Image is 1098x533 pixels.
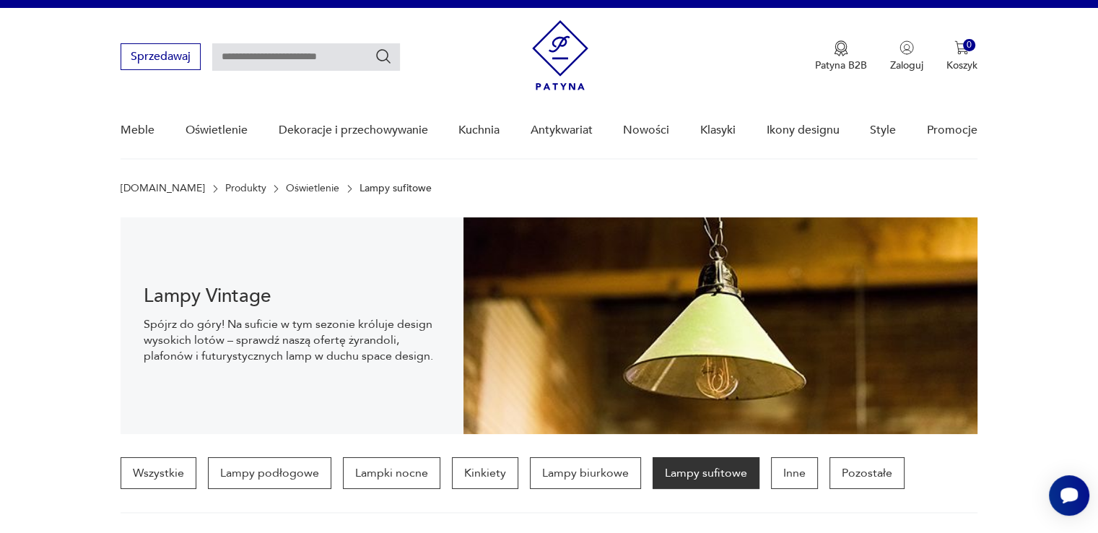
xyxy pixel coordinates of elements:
[946,58,977,72] p: Koszyk
[771,457,818,489] a: Inne
[532,20,588,90] img: Patyna - sklep z meblami i dekoracjami vintage
[653,457,759,489] a: Lampy sufitowe
[225,183,266,194] a: Produkty
[121,103,154,158] a: Meble
[766,103,839,158] a: Ikony designu
[208,457,331,489] a: Lampy podłogowe
[954,40,969,55] img: Ikona koszyka
[927,103,977,158] a: Promocje
[278,103,427,158] a: Dekoracje i przechowywanie
[946,40,977,72] button: 0Koszyk
[815,40,867,72] a: Ikona medaluPatyna B2B
[360,183,432,194] p: Lampy sufitowe
[375,48,392,65] button: Szukaj
[870,103,896,158] a: Style
[343,457,440,489] a: Lampki nocne
[144,287,440,305] h1: Lampy Vintage
[829,457,905,489] a: Pozostałe
[458,103,500,158] a: Kuchnia
[144,316,440,364] p: Spójrz do góry! Na suficie w tym sezonie króluje design wysokich lotów – sprawdź naszą ofertę żyr...
[890,58,923,72] p: Zaloguj
[815,58,867,72] p: Patyna B2B
[963,39,975,51] div: 0
[899,40,914,55] img: Ikonka użytkownika
[815,40,867,72] button: Patyna B2B
[623,103,669,158] a: Nowości
[1049,475,1089,516] iframe: Smartsupp widget button
[186,103,248,158] a: Oświetlenie
[700,103,736,158] a: Klasyki
[121,183,205,194] a: [DOMAIN_NAME]
[834,40,848,56] img: Ikona medalu
[121,53,201,63] a: Sprzedawaj
[121,43,201,70] button: Sprzedawaj
[121,457,196,489] a: Wszystkie
[530,457,641,489] a: Lampy biurkowe
[452,457,518,489] a: Kinkiety
[890,40,923,72] button: Zaloguj
[531,103,593,158] a: Antykwariat
[286,183,339,194] a: Oświetlenie
[463,217,977,434] img: Lampy sufitowe w stylu vintage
